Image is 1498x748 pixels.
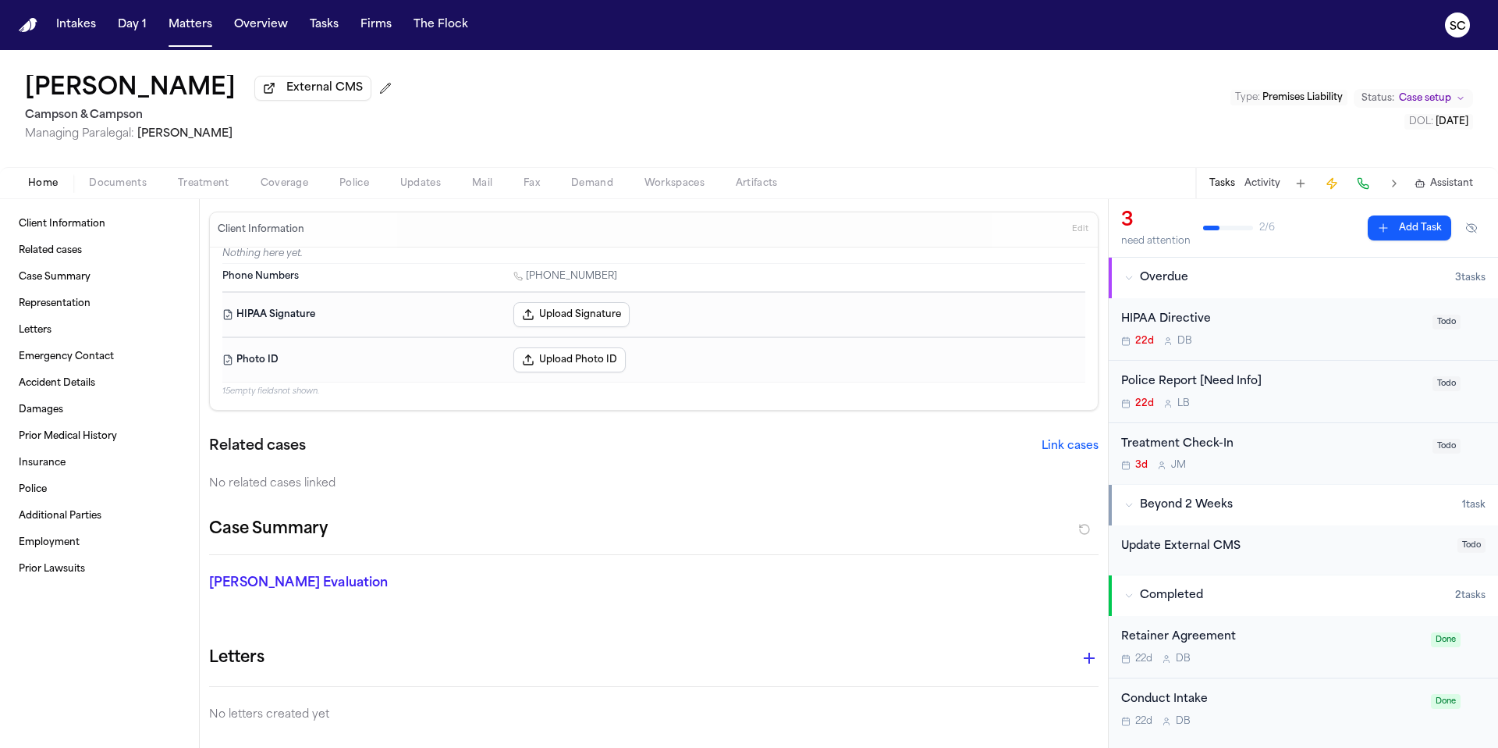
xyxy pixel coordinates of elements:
[25,75,236,103] button: Edit matter name
[50,11,102,39] a: Intakes
[524,177,540,190] span: Fax
[1140,270,1188,286] span: Overdue
[1177,397,1190,410] span: L B
[1171,459,1186,472] span: J M
[1121,208,1191,233] div: 3
[1140,588,1203,604] span: Completed
[1450,21,1466,32] text: SC
[19,244,82,257] span: Related cases
[19,324,51,337] span: Letters
[304,11,345,39] button: Tasks
[19,563,85,575] span: Prior Lawsuits
[1109,258,1498,298] button: Overdue3tasks
[209,646,264,671] h1: Letters
[209,706,1099,725] p: No letters created yet
[19,297,91,310] span: Representation
[222,347,504,372] dt: Photo ID
[1432,439,1461,454] span: Todo
[12,451,186,476] a: Insurance
[286,80,363,96] span: External CMS
[1368,215,1451,240] button: Add Task
[1072,224,1088,235] span: Edit
[1399,92,1451,105] span: Case setup
[89,177,147,190] span: Documents
[261,177,308,190] span: Coverage
[222,386,1085,397] p: 15 empty fields not shown.
[513,270,617,283] a: Call 1 (516) 417-7786
[1109,616,1498,679] div: Open task: Retainer Agreement
[19,430,117,443] span: Prior Medical History
[25,75,236,103] h1: [PERSON_NAME]
[215,223,307,236] h3: Client Information
[1432,315,1461,329] span: Todo
[1042,439,1099,454] button: Link cases
[1121,235,1191,248] div: need attention
[19,536,80,549] span: Employment
[1209,177,1235,190] button: Tasks
[112,11,153,39] button: Day 1
[19,510,101,522] span: Additional Parties
[513,347,626,372] button: Upload Photo ID
[12,344,186,369] a: Emergency Contact
[1135,715,1152,728] span: 22d
[1176,653,1191,665] span: D B
[513,302,630,327] button: Upload Signature
[19,457,66,469] span: Insurance
[19,483,47,496] span: Police
[228,11,294,39] button: Overview
[1121,691,1422,709] div: Conduct Intake
[19,404,63,416] span: Damages
[25,128,134,140] span: Managing Paralegal:
[19,377,95,390] span: Accident Details
[1177,335,1192,347] span: D B
[137,128,233,140] span: [PERSON_NAME]
[19,18,37,33] img: Finch Logo
[19,351,114,363] span: Emergency Contact
[12,238,186,263] a: Related cases
[12,212,186,237] a: Client Information
[1462,499,1486,511] span: 1 task
[1290,173,1312,194] button: Add Task
[12,530,186,555] a: Employment
[1436,117,1468,126] span: [DATE]
[1121,311,1423,329] div: HIPAA Directive
[472,177,492,190] span: Mail
[1109,361,1498,423] div: Open task: Police Report [Need Info]
[1262,93,1343,102] span: Premises Liability
[339,177,369,190] span: Police
[1430,177,1473,190] span: Assistant
[1121,538,1448,556] div: Update External CMS
[1067,217,1093,242] button: Edit
[354,11,398,39] button: Firms
[1259,222,1275,234] span: 2 / 6
[407,11,474,39] button: The Flock
[1404,114,1473,130] button: Edit DOL: 2025-06-22
[12,291,186,316] a: Representation
[1432,376,1461,391] span: Todo
[1109,298,1498,361] div: Open task: HIPAA Directive
[1121,629,1422,646] div: Retainer Agreement
[1230,90,1347,105] button: Edit Type: Premises Liability
[1354,89,1473,108] button: Change status from Case setup
[1121,436,1423,454] div: Treatment Check-In
[1135,459,1148,472] span: 3d
[12,318,186,343] a: Letters
[209,517,328,542] h2: Case Summary
[644,177,705,190] span: Workspaces
[1176,715,1191,728] span: D B
[25,106,398,125] h2: Campson & Campson
[1135,397,1154,410] span: 22d
[1109,525,1498,575] div: Open task: Update External CMS
[571,177,613,190] span: Demand
[254,76,371,101] button: External CMS
[12,504,186,529] a: Additional Parties
[1135,653,1152,665] span: 22d
[1109,679,1498,740] div: Open task: Conduct Intake
[12,397,186,422] a: Damages
[1455,589,1486,602] span: 2 task s
[162,11,218,39] button: Matters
